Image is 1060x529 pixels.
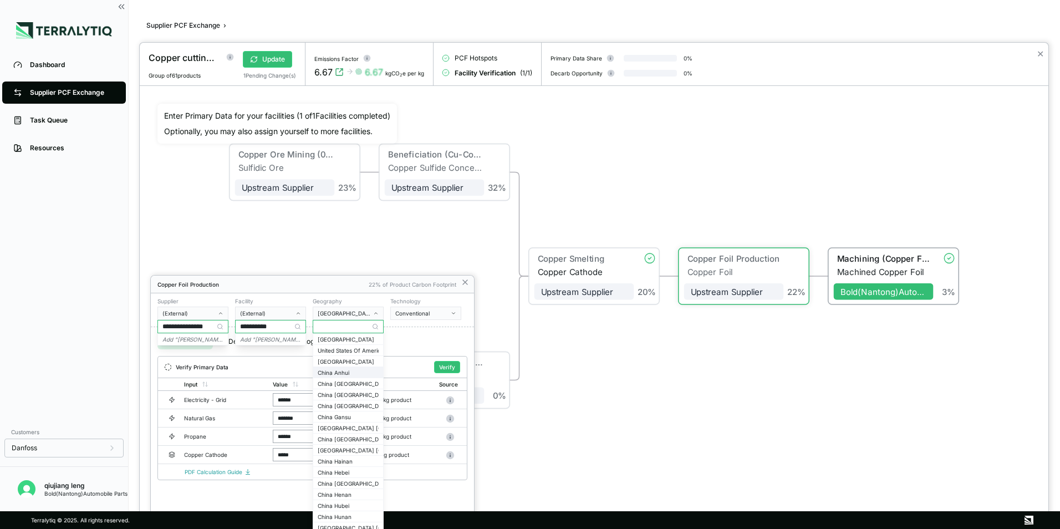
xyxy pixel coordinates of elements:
[273,381,288,388] div: Value
[235,307,306,320] button: (External)
[363,396,425,403] div: MJ per kg product
[157,307,228,320] button: (External)
[235,298,306,304] div: Facility
[240,336,304,343] i: Add " [PERSON_NAME] "
[318,502,379,509] div: China Hubei
[318,447,379,454] div: [GEOGRAPHIC_DATA] [GEOGRAPHIC_DATA]
[162,310,216,317] div: (External)
[318,458,379,465] div: China Hainan
[151,327,474,356] div: RFI tabs
[318,425,379,431] div: [GEOGRAPHIC_DATA] [GEOGRAPHIC_DATA]
[369,281,456,288] div: 22% of Product Carbon Footprint
[318,469,379,476] div: China Hebei
[318,414,379,420] div: China Gansu
[318,480,379,487] div: China [GEOGRAPHIC_DATA]
[318,391,379,398] div: China [GEOGRAPHIC_DATA]
[390,307,461,320] button: Conventional
[318,491,379,498] div: China Henan
[318,436,379,442] div: China [GEOGRAPHIC_DATA]
[363,415,425,421] div: MJ per kg product
[184,381,197,388] div: Input
[318,403,379,409] div: China [GEOGRAPHIC_DATA]
[184,451,255,458] div: Copper Cathode
[390,298,461,304] div: Technology
[439,381,458,388] div: Source
[157,298,228,304] div: Supplier
[363,433,425,440] div: MJ per kg product
[318,310,371,317] div: [GEOGRAPHIC_DATA]
[184,433,255,440] div: Propane
[434,361,460,373] button: Verify
[184,415,255,421] div: Natural Gas
[318,380,379,387] div: China [GEOGRAPHIC_DATA]
[363,451,425,458] div: kg per kg product
[318,358,379,365] div: [GEOGRAPHIC_DATA]
[313,307,384,320] button: [GEOGRAPHIC_DATA]
[318,369,379,376] div: China Anhui
[162,336,226,343] i: Add " [PERSON_NAME] "
[318,513,379,520] div: China Hunan
[318,336,379,343] div: [GEOGRAPHIC_DATA]
[184,396,255,403] div: Electricity - Grid
[318,347,379,354] div: United States Of America
[395,310,449,317] div: Conventional
[240,310,293,317] div: (External)
[185,469,251,475] a: PDF Calculation Guide
[313,298,384,304] div: Geography
[157,281,363,288] div: Copper Foil Production
[176,364,228,370] div: Verify Primary Data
